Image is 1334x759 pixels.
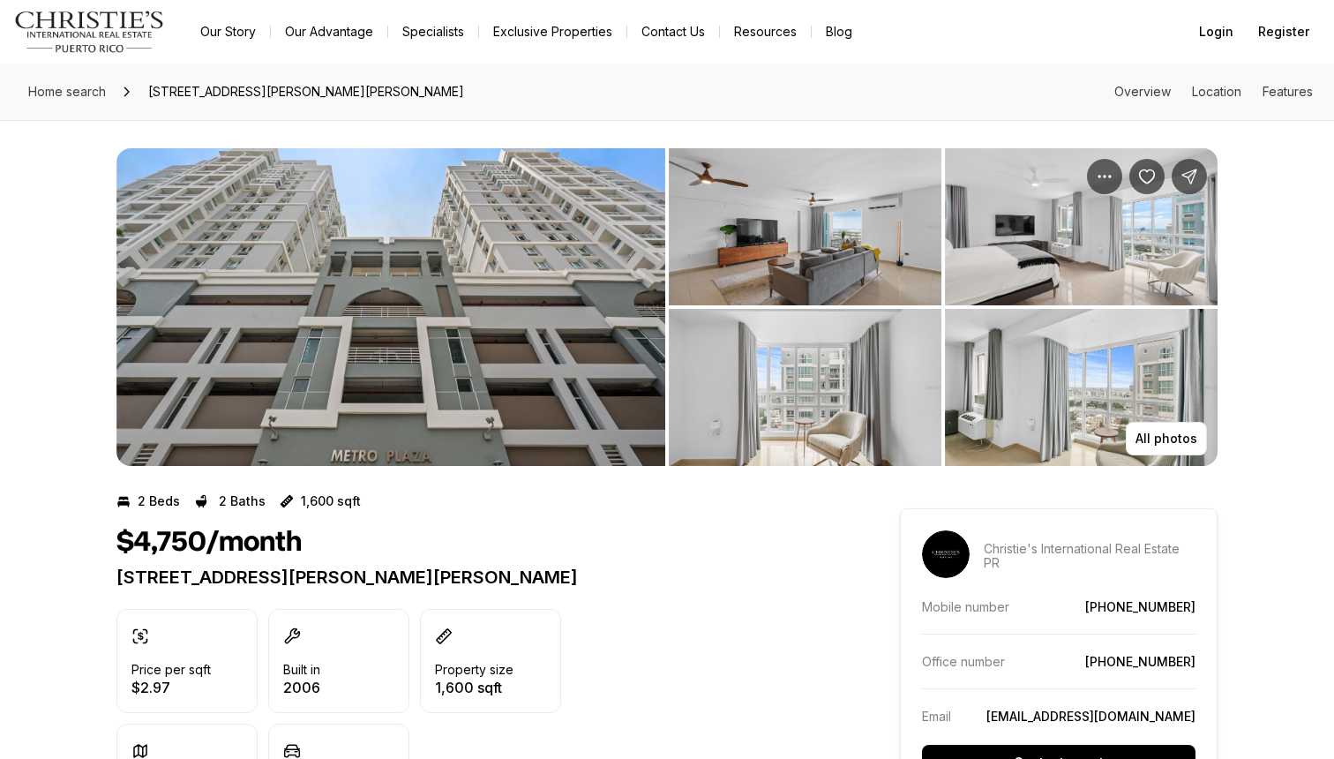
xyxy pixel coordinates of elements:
button: Register [1248,14,1320,49]
button: View image gallery [945,148,1218,305]
span: Register [1258,25,1309,39]
a: Exclusive Properties [479,19,626,44]
p: Price per sqft [131,663,211,677]
a: Specialists [388,19,478,44]
p: $2.97 [131,680,211,695]
a: Skip to: Overview [1114,84,1171,99]
p: 1,600 sqft [435,680,513,695]
button: View image gallery [669,309,941,466]
button: View image gallery [116,148,665,466]
p: Built in [283,663,320,677]
p: Christie's International Real Estate PR [984,542,1195,570]
a: Home search [21,78,113,106]
button: View image gallery [945,309,1218,466]
button: All photos [1126,422,1207,455]
a: Resources [720,19,811,44]
a: [EMAIL_ADDRESS][DOMAIN_NAME] [986,709,1195,724]
button: Contact Us [627,19,719,44]
li: 2 of 14 [669,148,1218,466]
button: Share Property: 305 CALLE VILLAMIL #1807 [1172,159,1207,194]
nav: Page section menu [1114,85,1313,99]
span: [STREET_ADDRESS][PERSON_NAME][PERSON_NAME] [141,78,471,106]
img: logo [14,11,165,53]
a: Our Advantage [271,19,387,44]
a: Skip to: Location [1192,84,1241,99]
p: 1,600 sqft [301,494,361,508]
button: View image gallery [669,148,941,305]
p: [STREET_ADDRESS][PERSON_NAME][PERSON_NAME] [116,567,836,588]
button: Save Property: 305 CALLE VILLAMIL #1807 [1129,159,1165,194]
p: All photos [1135,432,1197,446]
button: Property options [1087,159,1122,194]
a: Blog [812,19,866,44]
p: Email [922,709,951,724]
p: Mobile number [922,599,1009,614]
a: Skip to: Features [1263,84,1313,99]
button: Login [1188,14,1244,49]
span: Home search [28,84,106,99]
li: 1 of 14 [116,148,665,466]
div: Listing Photos [116,148,1218,466]
p: 2006 [283,680,320,695]
p: 2 Baths [219,494,266,508]
p: Property size [435,663,513,677]
p: 2 Beds [138,494,180,508]
h1: $4,750/month [116,526,302,560]
a: Our Story [186,19,270,44]
span: Login [1199,25,1233,39]
p: Office number [922,654,1005,669]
